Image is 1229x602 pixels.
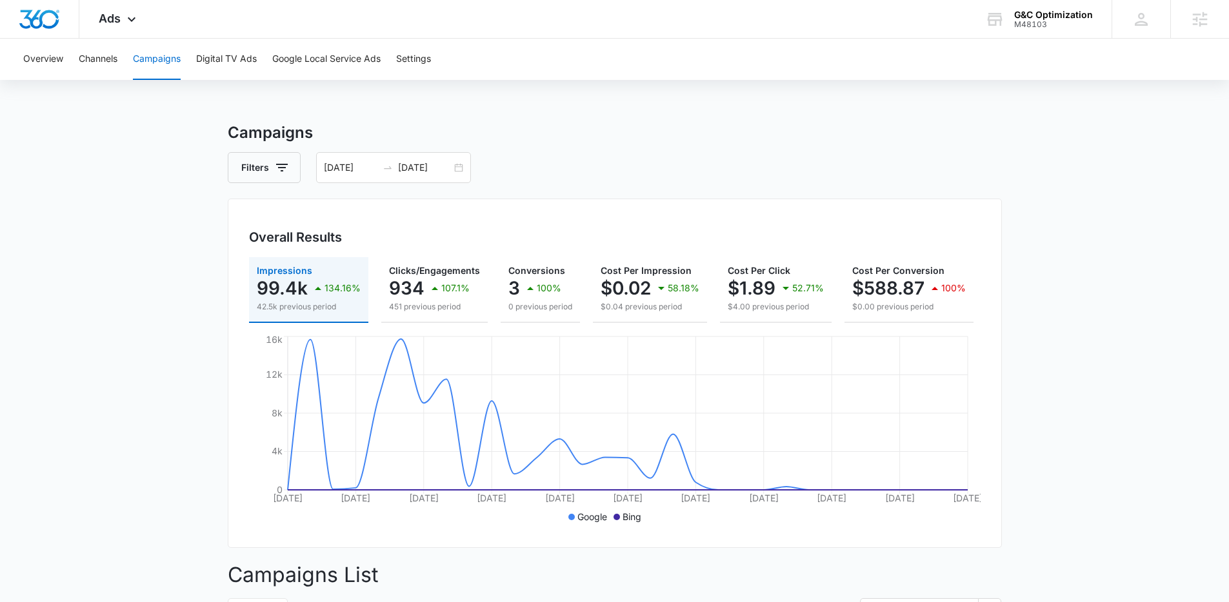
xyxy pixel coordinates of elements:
[196,39,257,80] button: Digital TV Ads
[272,39,381,80] button: Google Local Service Ads
[396,39,431,80] button: Settings
[79,39,117,80] button: Channels
[133,39,181,80] button: Campaigns
[1014,10,1093,20] div: account name
[23,39,63,80] button: Overview
[1014,20,1093,29] div: account id
[99,12,121,25] span: Ads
